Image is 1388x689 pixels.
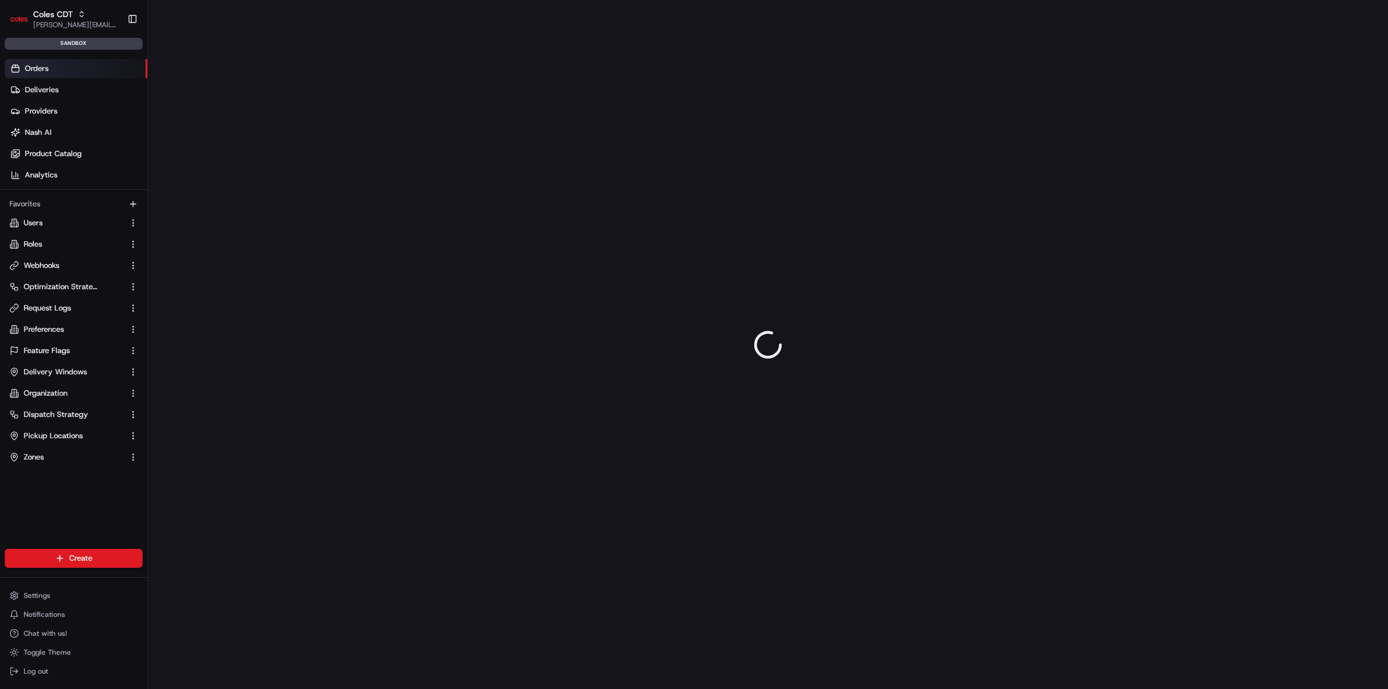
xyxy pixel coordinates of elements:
[5,123,147,142] a: Nash AI
[9,345,124,356] a: Feature Flags
[24,239,42,250] span: Roles
[5,144,147,163] a: Product Catalog
[9,452,124,462] a: Zones
[24,388,67,399] span: Organization
[5,5,122,33] button: Coles CDTColes CDT[PERSON_NAME][EMAIL_ADDRESS][DOMAIN_NAME]
[25,85,59,95] span: Deliveries
[24,218,43,228] span: Users
[24,591,50,600] span: Settings
[5,299,143,318] button: Request Logs
[25,148,82,159] span: Product Catalog
[5,644,143,661] button: Toggle Theme
[24,345,70,356] span: Feature Flags
[5,277,143,296] button: Optimization Strategy
[9,388,124,399] a: Organization
[24,367,87,377] span: Delivery Windows
[24,431,83,441] span: Pickup Locations
[5,320,143,339] button: Preferences
[5,663,143,680] button: Log out
[9,218,124,228] a: Users
[5,363,143,381] button: Delivery Windows
[5,384,143,403] button: Organization
[25,106,57,117] span: Providers
[24,648,71,657] span: Toggle Theme
[9,324,124,335] a: Preferences
[24,610,65,619] span: Notifications
[5,38,143,50] div: sandbox
[25,170,57,180] span: Analytics
[5,235,143,254] button: Roles
[5,587,143,604] button: Settings
[5,195,143,214] div: Favorites
[24,303,71,313] span: Request Logs
[33,20,118,30] button: [PERSON_NAME][EMAIL_ADDRESS][DOMAIN_NAME]
[5,405,143,424] button: Dispatch Strategy
[24,324,64,335] span: Preferences
[24,667,48,676] span: Log out
[25,127,51,138] span: Nash AI
[9,239,124,250] a: Roles
[5,341,143,360] button: Feature Flags
[24,452,44,462] span: Zones
[69,553,92,564] span: Create
[9,431,124,441] a: Pickup Locations
[9,260,124,271] a: Webhooks
[5,549,143,568] button: Create
[9,9,28,28] img: Coles CDT
[5,80,147,99] a: Deliveries
[5,59,147,78] a: Orders
[9,409,124,420] a: Dispatch Strategy
[5,448,143,467] button: Zones
[24,409,88,420] span: Dispatch Strategy
[25,63,49,74] span: Orders
[5,625,143,642] button: Chat with us!
[5,426,143,445] button: Pickup Locations
[33,8,73,20] button: Coles CDT
[5,166,147,185] a: Analytics
[24,629,67,638] span: Chat with us!
[5,606,143,623] button: Notifications
[5,214,143,232] button: Users
[5,256,143,275] button: Webhooks
[9,303,124,313] a: Request Logs
[24,260,59,271] span: Webhooks
[9,282,124,292] a: Optimization Strategy
[5,102,147,121] a: Providers
[9,367,124,377] a: Delivery Windows
[24,282,98,292] span: Optimization Strategy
